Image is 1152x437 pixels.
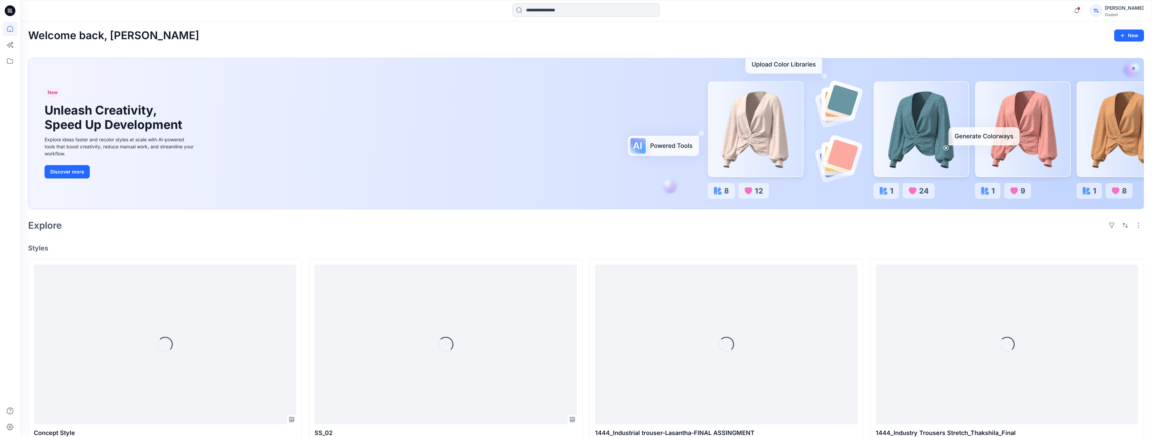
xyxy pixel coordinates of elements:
[45,165,195,178] a: Discover more
[28,29,199,42] h2: Welcome back, [PERSON_NAME]
[1114,29,1144,42] button: New
[45,136,195,157] div: Explore ideas faster and recolor styles at scale with AI-powered tools that boost creativity, red...
[45,165,90,178] button: Discover more
[28,244,1144,252] h4: Styles
[1105,12,1144,17] div: Guston
[1105,4,1144,12] div: [PERSON_NAME]
[1090,5,1102,17] div: TL
[28,220,62,231] h2: Explore
[45,103,185,132] h1: Unleash Creativity, Speed Up Development
[48,88,58,96] span: New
